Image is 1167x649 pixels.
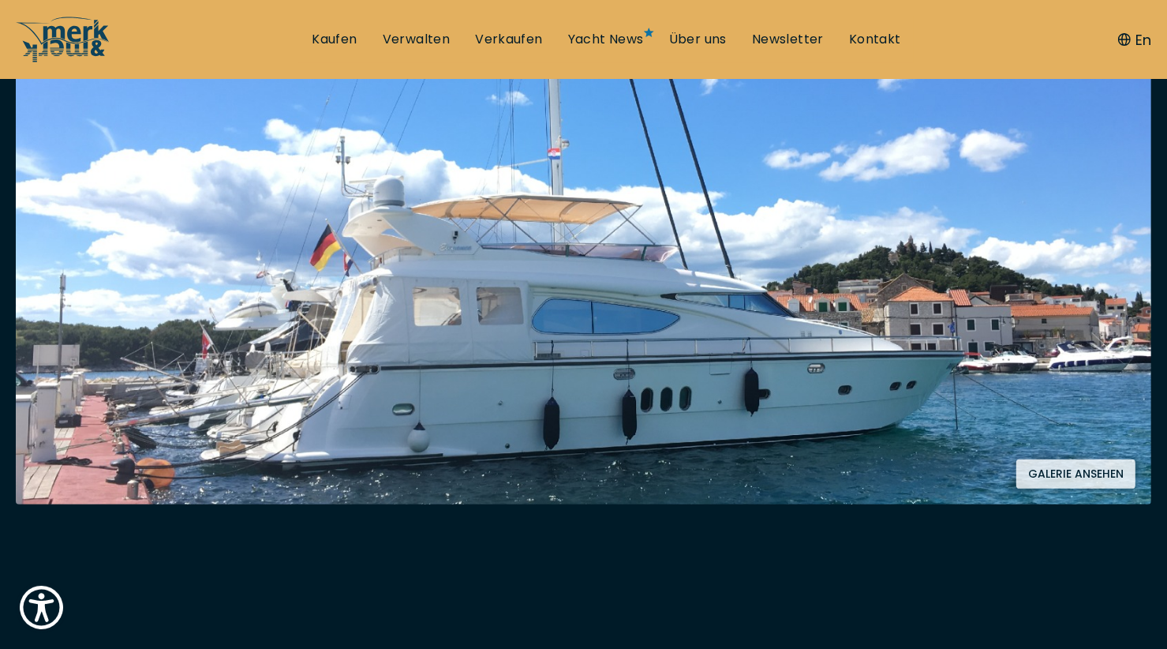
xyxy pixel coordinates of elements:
[669,31,727,48] a: Über uns
[752,31,824,48] a: Newsletter
[383,31,451,48] a: Verwalten
[1118,29,1151,51] button: En
[1016,460,1135,489] button: Galerie ansehen
[16,582,67,633] button: Show Accessibility Preferences
[16,61,1151,505] img: Merk&Merk
[475,31,543,48] a: Verkaufen
[849,31,901,48] a: Kontakt
[568,31,644,48] a: Yacht News
[312,31,357,48] a: Kaufen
